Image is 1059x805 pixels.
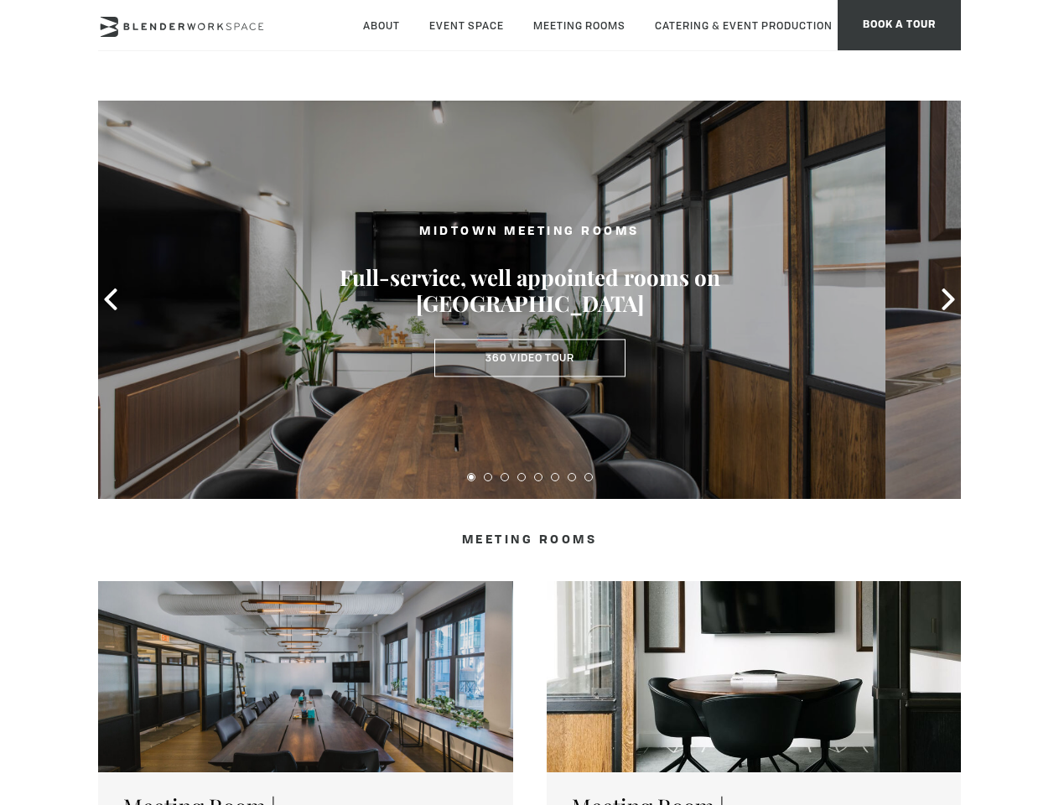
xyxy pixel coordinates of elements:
[182,532,877,548] h4: Meeting Rooms
[337,222,723,243] h2: MIDTOWN MEETING ROOMS
[337,265,723,317] h3: Full-service, well appointed rooms on [GEOGRAPHIC_DATA]
[434,339,626,377] a: 360 Video Tour
[757,590,1059,805] iframe: Chat Widget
